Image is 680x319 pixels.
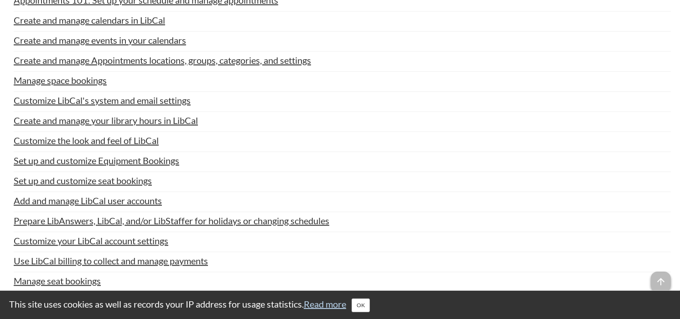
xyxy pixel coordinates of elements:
a: Set up and customize Equipment Bookings [14,154,179,167]
a: Manage seat bookings [14,274,101,288]
a: arrow_upward [651,273,671,283]
a: Read more [304,298,346,309]
a: Create and manage your library hours in LibCal [14,113,198,127]
span: arrow_upward [651,272,671,292]
a: Add and manage LibCal user accounts [14,194,162,207]
a: Use LibCal billing to collect and manage payments [14,254,208,268]
a: Customize LibCal's system and email settings [14,93,191,107]
a: Manage space bookings [14,73,107,87]
a: Customize the look and feel of LibCal [14,134,159,147]
button: Close [352,298,370,312]
a: Create and manage calendars in LibCal [14,13,165,27]
a: Create and manage Appointments locations, groups, categories, and settings [14,53,311,67]
a: Prepare LibAnswers, LibCal, and/or LibStaffer for holidays or changing schedules [14,214,329,227]
a: Create and manage events in your calendars [14,33,186,47]
a: Customize your LibCal account settings [14,234,168,247]
a: Set up and customize seat bookings [14,174,152,187]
